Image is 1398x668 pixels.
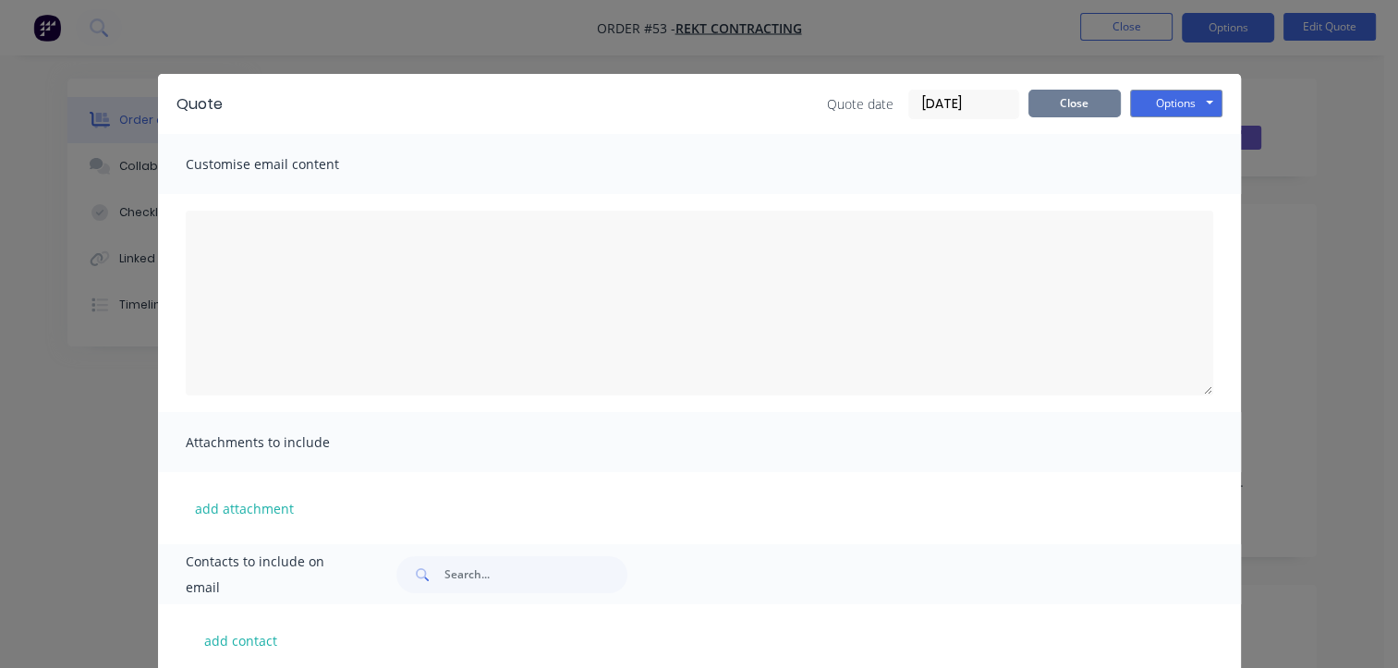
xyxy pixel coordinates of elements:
[186,494,303,522] button: add attachment
[176,93,223,115] div: Quote
[186,152,389,177] span: Customise email content
[186,549,351,601] span: Contacts to include on email
[1028,90,1121,117] button: Close
[186,626,297,654] button: add contact
[1130,90,1222,117] button: Options
[444,556,627,593] input: Search...
[186,430,389,455] span: Attachments to include
[827,94,894,114] span: Quote date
